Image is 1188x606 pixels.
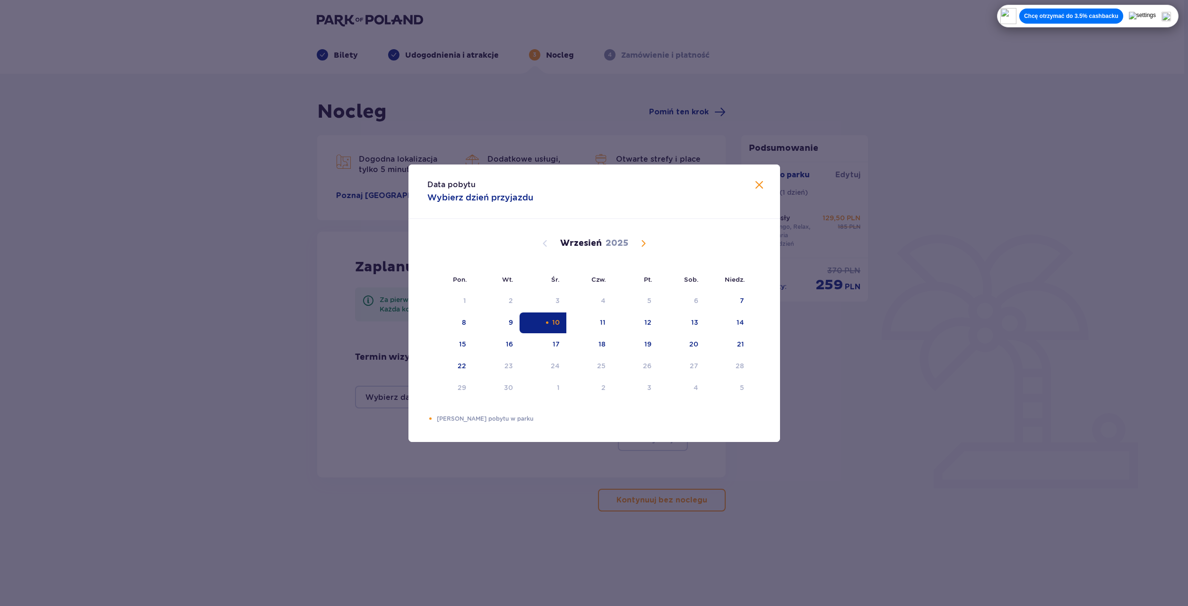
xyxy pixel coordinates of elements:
[684,276,699,283] small: Sob.
[560,238,602,249] p: Wrzesień
[566,356,612,377] td: Not available. czwartek, 25 września 2025
[691,318,698,327] div: 13
[658,356,705,377] td: Not available. sobota, 27 września 2025
[557,383,560,392] div: 1
[598,339,606,349] div: 18
[462,318,466,327] div: 8
[694,383,698,392] div: 4
[427,312,473,333] td: Choose poniedziałek, 8 września 2025 as your check-out date. It’s available.
[644,318,651,327] div: 12
[473,356,520,377] td: Not available. wtorek, 23 września 2025
[597,361,606,371] div: 25
[705,334,751,355] td: Choose niedziela, 21 września 2025 as your check-out date. It’s available.
[473,334,520,355] td: Choose wtorek, 16 września 2025 as your check-out date. It’s available.
[644,276,652,283] small: Pt.
[705,291,751,312] td: Choose niedziela, 7 września 2025 as your check-out date. It’s available.
[520,312,566,333] td: Selected as start date. środa, 10 września 2025
[612,334,658,355] td: Choose piątek, 19 września 2025 as your check-out date. It’s available.
[705,312,751,333] td: Choose niedziela, 14 września 2025 as your check-out date. It’s available.
[509,318,513,327] div: 9
[427,291,473,312] td: Not available. poniedziałek, 1 września 2025
[463,296,466,305] div: 1
[459,339,466,349] div: 15
[647,296,651,305] div: 5
[612,378,658,398] td: Not available. piątek, 3 października 2025
[600,318,606,327] div: 11
[689,339,698,349] div: 20
[606,238,628,249] p: 2025
[601,383,606,392] div: 2
[520,291,566,312] td: Not available. środa, 3 września 2025
[658,291,705,312] td: Not available. sobota, 6 września 2025
[647,383,651,392] div: 3
[601,296,606,305] div: 4
[408,219,780,415] div: Calendar
[705,356,751,377] td: Not available. niedziela, 28 września 2025
[427,378,473,398] td: Not available. poniedziałek, 29 września 2025
[591,276,606,283] small: Czw.
[520,356,566,377] td: Not available. środa, 24 września 2025
[612,291,658,312] td: Not available. piątek, 5 września 2025
[658,334,705,355] td: Choose sobota, 20 września 2025 as your check-out date. It’s available.
[520,334,566,355] td: Choose środa, 17 września 2025 as your check-out date. It’s available.
[453,276,467,283] small: Pon.
[551,361,560,371] div: 24
[437,415,761,423] p: [PERSON_NAME] pobytu w parku
[504,361,513,371] div: 23
[643,361,651,371] div: 26
[555,296,560,305] div: 3
[473,291,520,312] td: Not available. wtorek, 2 września 2025
[458,383,466,392] div: 29
[427,334,473,355] td: Choose poniedziałek, 15 września 2025 as your check-out date. It’s available.
[504,383,513,392] div: 30
[566,334,612,355] td: Choose czwartek, 18 września 2025 as your check-out date. It’s available.
[473,378,520,398] td: Not available. wtorek, 30 września 2025
[458,361,466,371] div: 22
[552,318,560,327] div: 10
[690,361,698,371] div: 27
[612,312,658,333] td: Choose piątek, 12 września 2025 as your check-out date. It’s available.
[644,339,651,349] div: 19
[566,312,612,333] td: Choose czwartek, 11 września 2025 as your check-out date. It’s available.
[566,378,612,398] td: Not available. czwartek, 2 października 2025
[553,339,560,349] div: 17
[566,291,612,312] td: Not available. czwartek, 4 września 2025
[509,296,513,305] div: 2
[725,276,745,283] small: Niedz.
[520,378,566,398] td: Not available. środa, 1 października 2025
[473,312,520,333] td: Choose wtorek, 9 września 2025 as your check-out date. It’s available.
[658,378,705,398] td: Not available. sobota, 4 października 2025
[502,276,513,283] small: Wt.
[427,356,473,377] td: Choose poniedziałek, 22 września 2025 as your check-out date. It’s available.
[612,356,658,377] td: Not available. piątek, 26 września 2025
[694,296,698,305] div: 6
[658,312,705,333] td: Choose sobota, 13 września 2025 as your check-out date. It’s available.
[705,378,751,398] td: Not available. niedziela, 5 października 2025
[551,276,560,283] small: Śr.
[506,339,513,349] div: 16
